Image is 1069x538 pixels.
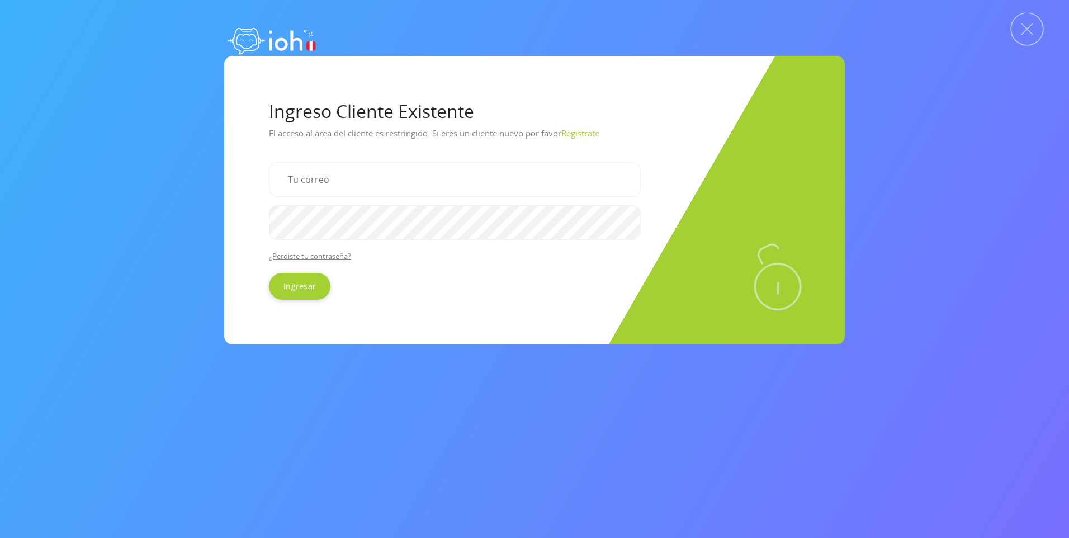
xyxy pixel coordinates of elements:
[269,162,641,197] input: Tu correo
[1010,12,1044,46] img: Cerrar
[269,251,351,261] a: ¿Perdiste tu contraseña?
[269,124,800,153] p: El acceso al area del cliente es restringido. Si eres un cliente nuevo por favor
[269,273,330,300] input: Ingresar
[561,128,599,139] a: Registrate
[269,101,800,122] h1: Ingreso Cliente Existente
[224,17,319,62] img: logo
